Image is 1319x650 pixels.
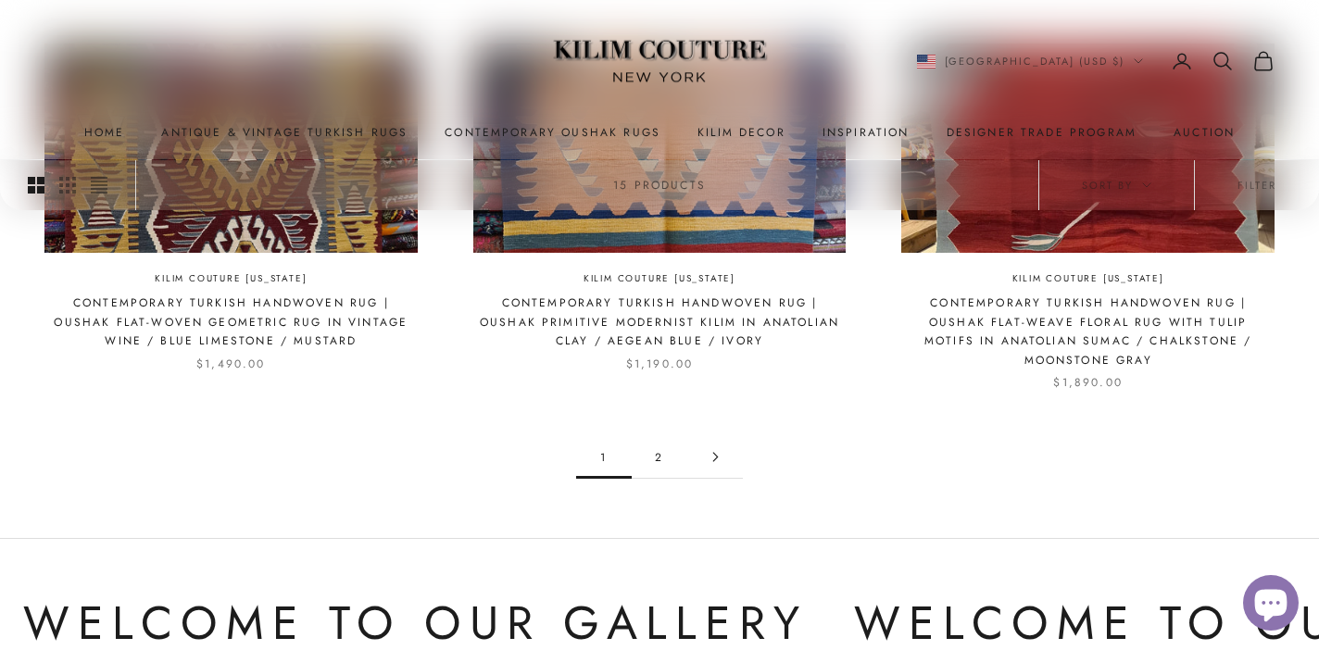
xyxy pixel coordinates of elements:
a: Contemporary Turkish Handwoven Rug | Oushak Flat-Weave Floral Rug with Tulip Motifs in Anatolian ... [901,294,1275,369]
p: 15 products [613,175,706,194]
a: Go to page 2 [687,436,743,478]
a: Go to page 2 [632,436,687,478]
a: Designer Trade Program [947,123,1137,142]
a: Antique & Vintage Turkish Rugs [161,123,408,142]
button: Sort by [1039,159,1194,209]
a: Kilim Couture [US_STATE] [155,271,307,287]
a: Contemporary Oushak Rugs [445,123,660,142]
img: Logo of Kilim Couture New York [544,18,775,106]
button: Switch to larger product images [28,160,44,210]
button: Switch to smaller product images [59,160,76,210]
button: Change country or currency [917,53,1144,69]
span: 1 [576,436,632,478]
nav: Primary navigation [44,123,1275,142]
sale-price: $1,890.00 [1053,373,1122,392]
button: Switch to compact product images [91,160,107,210]
a: Contemporary Turkish Handwoven Rug | Oushak Primitive Modernist Kilim in Anatolian Clay / Aegean ... [473,294,847,350]
span: [GEOGRAPHIC_DATA] (USD $) [945,53,1125,69]
a: Contemporary Turkish Handwoven Rug | Oushak Flat-Woven Geometric Rug in Vintage Wine / Blue Limes... [44,294,418,350]
a: Auction [1174,123,1235,142]
a: Kilim Couture [US_STATE] [1012,271,1164,287]
img: United States [917,55,936,69]
a: Kilim Couture [US_STATE] [584,271,735,287]
span: Sort by [1082,176,1151,193]
a: Inspiration [823,123,910,142]
a: Home [84,123,125,142]
summary: Kilim Decor [697,123,785,142]
sale-price: $1,490.00 [196,355,265,373]
button: Filter [1195,159,1319,209]
nav: Secondary navigation [917,50,1275,72]
sale-price: $1,190.00 [626,355,693,373]
inbox-online-store-chat: Shopify online store chat [1237,575,1304,635]
nav: Pagination navigation [576,436,743,479]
